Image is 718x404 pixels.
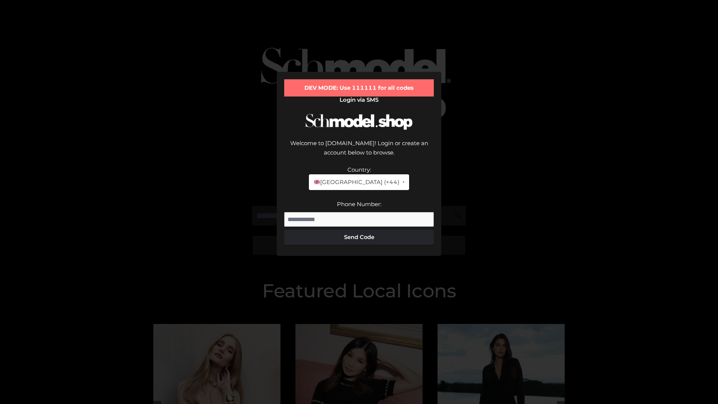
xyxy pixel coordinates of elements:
img: 🇬🇧 [314,179,320,185]
h2: Login via SMS [284,97,434,103]
div: DEV MODE: Use 111111 for all codes [284,79,434,97]
div: Welcome to [DOMAIN_NAME]! Login or create an account below to browse. [284,138,434,165]
span: [GEOGRAPHIC_DATA] (+44) [313,177,399,187]
button: Send Code [284,230,434,245]
img: Schmodel Logo [303,107,415,137]
label: Country: [347,166,371,173]
label: Phone Number: [337,201,381,208]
